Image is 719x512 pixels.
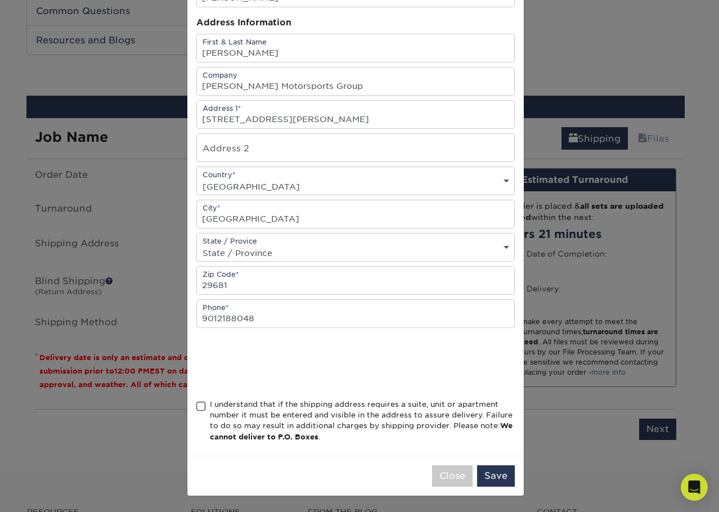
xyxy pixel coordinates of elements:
[210,421,513,441] b: We cannot deliver to P.O. Boxes
[210,399,515,443] div: I understand that if the shipping address requires a suite, unit or apartment number it must be e...
[196,342,367,385] iframe: reCAPTCHA
[477,465,515,487] button: Save
[681,474,708,501] div: Open Intercom Messenger
[196,16,515,29] div: Address Information
[432,465,473,487] button: Close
